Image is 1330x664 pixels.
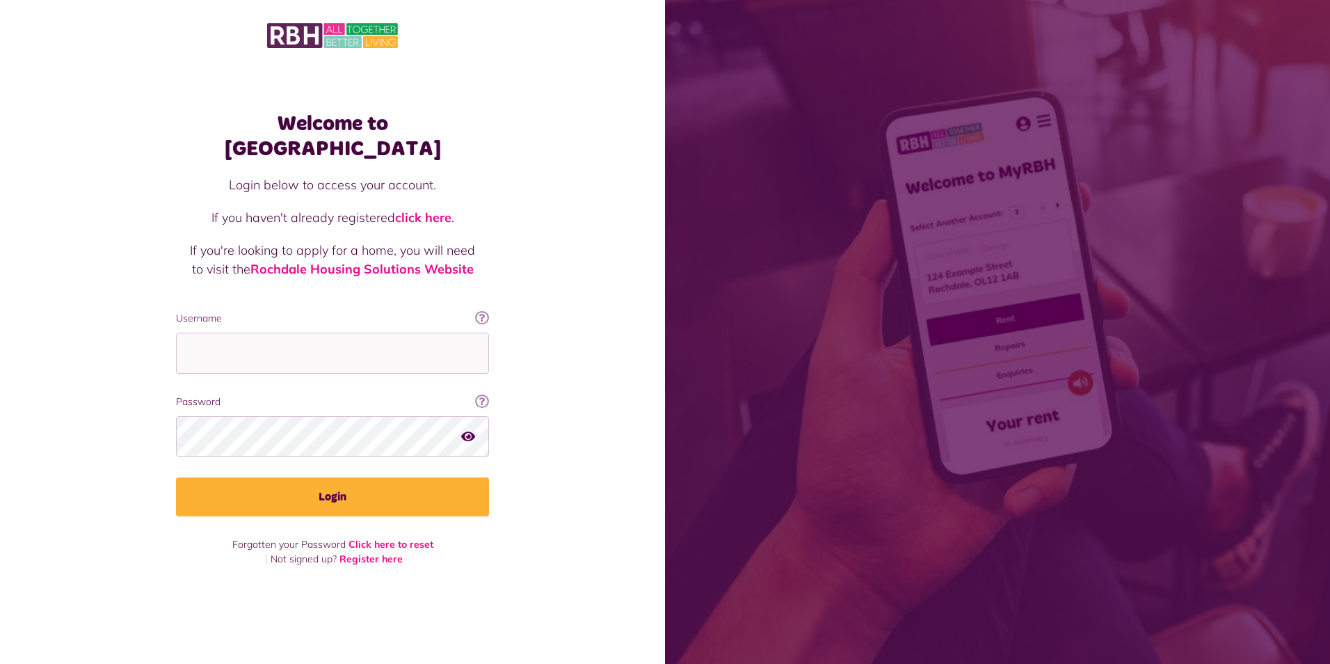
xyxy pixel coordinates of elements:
[395,210,451,226] a: click here
[250,261,474,277] a: Rochdale Housing Solutions Website
[348,538,433,551] a: Click here to reset
[190,241,475,278] p: If you're looking to apply for a home, you will need to visit the
[339,553,403,565] a: Register here
[176,111,489,161] h1: Welcome to [GEOGRAPHIC_DATA]
[190,175,475,194] p: Login below to access your account.
[267,21,398,50] img: MyRBH
[176,395,489,409] label: Password
[176,477,489,516] button: Login
[176,311,489,326] label: Username
[232,538,346,551] span: Forgotten your Password
[190,208,475,227] p: If you haven't already registered .
[271,553,337,565] span: Not signed up?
